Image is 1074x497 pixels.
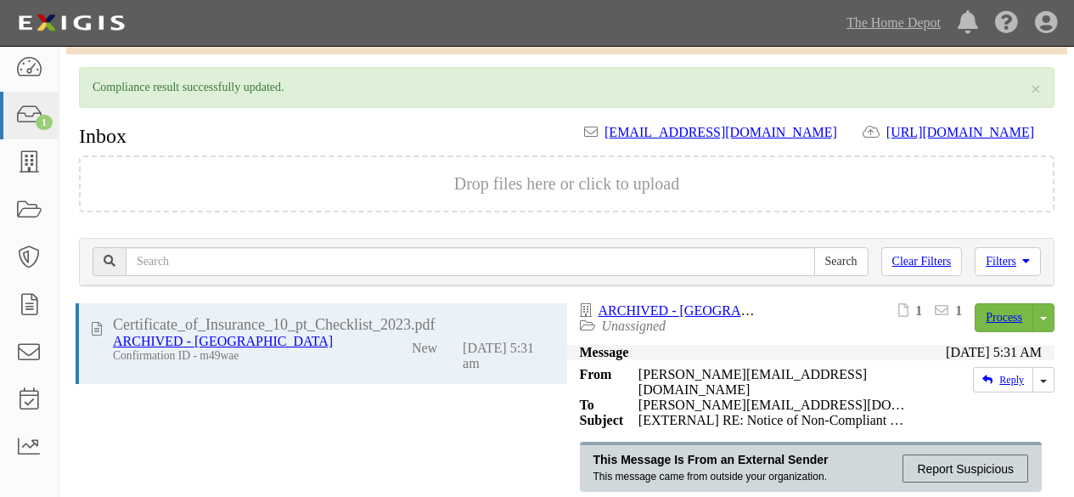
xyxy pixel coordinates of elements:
i: Help Center - Complianz [995,12,1018,35]
strong: From [567,367,626,382]
a: Filters [975,247,1041,276]
div: [PERSON_NAME][EMAIL_ADDRESS][DOMAIN_NAME] [626,367,920,398]
a: ARCHIVED - [GEOGRAPHIC_DATA] [599,303,818,318]
a: Process [975,303,1033,332]
p: Compliance result successfully updated. [93,81,1041,94]
div: This message came from outside your organization. [593,469,829,484]
a: [EMAIL_ADDRESS][DOMAIN_NAME] [604,125,837,139]
button: Drop files here or click to upload [454,174,679,194]
div: Report Suspicious [902,455,1028,483]
a: [URL][DOMAIN_NAME] [886,125,1054,139]
a: Reply [973,367,1033,393]
div: [EXTERNAL] RE: Notice of Non-Compliant Insurance - The Home Depot | Euro Chef LLC [626,413,920,428]
button: Close [1031,81,1041,99]
a: Unassigned [602,319,666,333]
strong: To [567,398,626,413]
div: [DATE] 5:31 am [463,334,554,371]
div: This Message Is From an External Sender [593,452,829,467]
div: Confirmation ID - m49wae [113,349,360,363]
h1: Inbox [79,125,127,147]
img: logo-5460c22ac91f19d4615b14bd174203de0afe785f0fc80cf4dbbc73dc1793850b.png [13,8,130,38]
b: 1 [955,303,962,318]
a: Clear Filters [881,247,963,276]
a: The Home Depot [838,6,949,40]
input: Search [814,247,869,276]
div: New [412,334,437,356]
strong: Subject [567,413,626,428]
a: ARCHIVED - [GEOGRAPHIC_DATA] [113,334,333,348]
div: 1 [36,115,53,130]
div: Certificate_of_Insurance_10_pt_Checklist_2023.pdf [113,316,554,334]
a: Report Suspicious [889,452,1028,485]
strong: Message [580,345,629,359]
b: 1 [915,303,922,318]
input: Search [126,247,815,276]
div: rick@eurochefusa.com [626,398,920,413]
span: × [1031,79,1041,99]
div: [DATE] 5:31 AM [946,345,1042,360]
div: ARCHIVED - Verona [113,334,360,349]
